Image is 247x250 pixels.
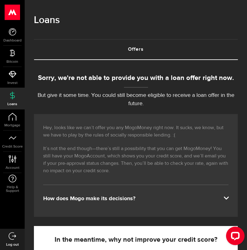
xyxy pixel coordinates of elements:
[43,124,228,139] p: Hey, looks like we can’t offer you any MogoMoney right now. It sucks, we know, but we have to pla...
[34,40,238,59] a: Offers
[34,12,238,28] h1: Loans
[45,236,226,244] h5: In the meantime, why not improve your credit score?
[43,145,228,175] p: It’s not the end though—there’s still a possibility that you can get MogoMoney! You still have yo...
[34,91,238,108] p: But give it some time. You could still become eligible to receive a loan offer in the future.
[34,39,238,60] ul: Tabs Navigation
[221,224,247,250] iframe: LiveChat chat widget
[34,73,238,83] div: Sorry, we're not able to provide you with a loan offer right now.
[43,195,228,202] div: How does Mogo make its decisions?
